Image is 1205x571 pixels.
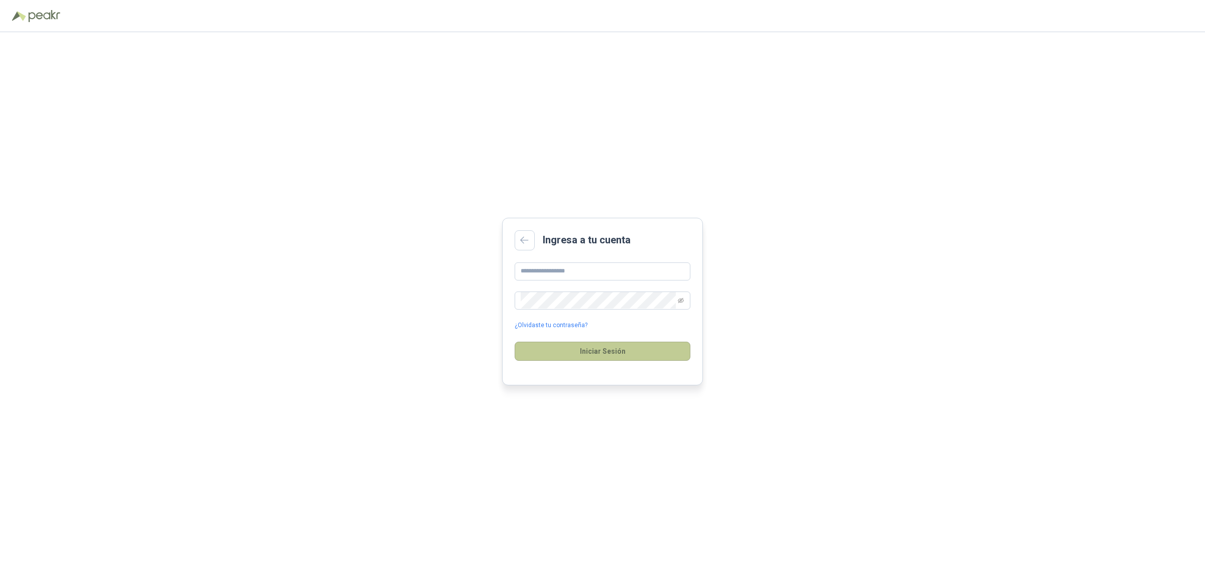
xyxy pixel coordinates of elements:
[543,232,631,248] h2: Ingresa a tu cuenta
[515,321,587,330] a: ¿Olvidaste tu contraseña?
[515,342,690,361] button: Iniciar Sesión
[678,298,684,304] span: eye-invisible
[12,11,26,21] img: Logo
[28,10,60,22] img: Peakr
